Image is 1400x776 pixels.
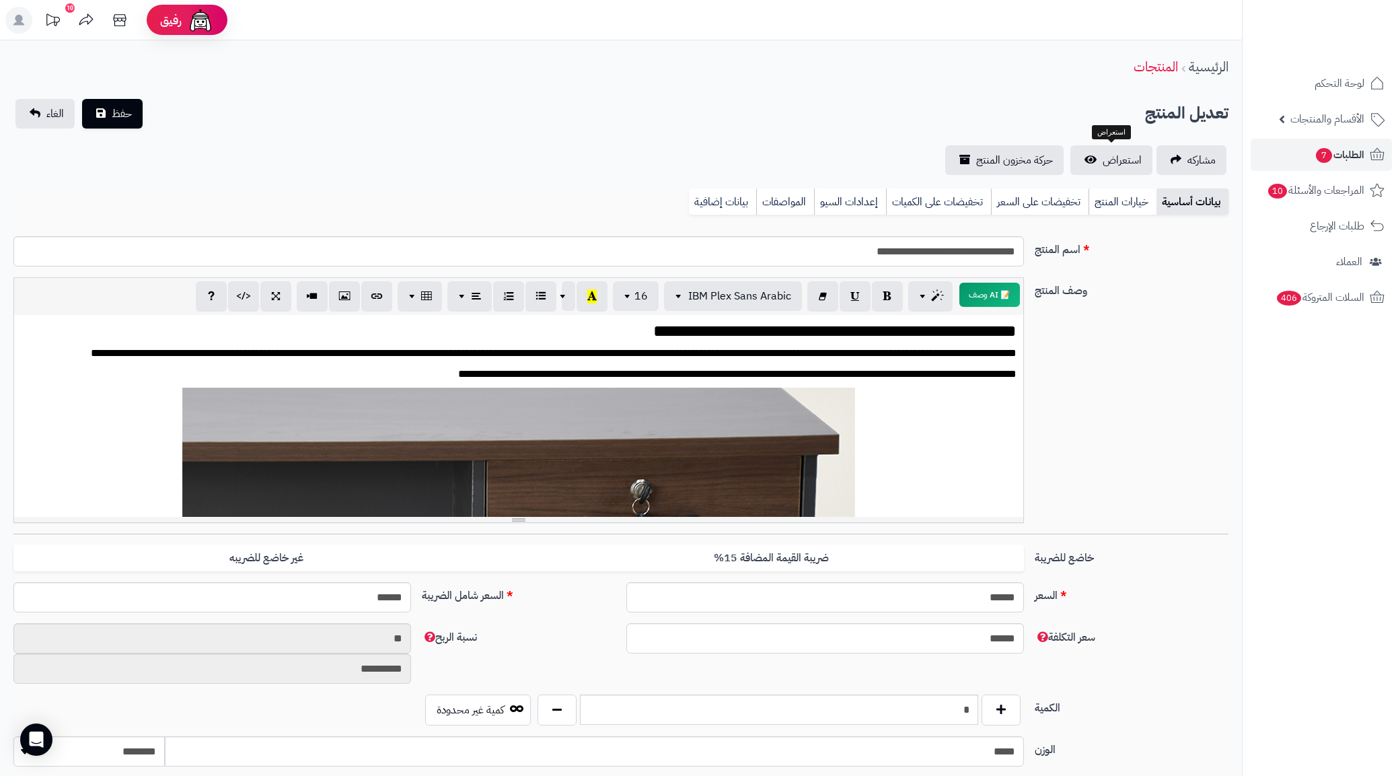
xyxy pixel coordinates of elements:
a: مشاركه [1156,145,1226,175]
label: اسم المنتج [1029,236,1234,258]
span: لوحة التحكم [1315,74,1364,93]
span: 406 [1276,291,1301,306]
label: وصف المنتج [1029,277,1234,299]
span: 10 [1267,184,1287,199]
div: استعراض [1092,125,1131,140]
button: 📝 AI وصف [959,283,1020,307]
label: الكمية [1029,695,1234,716]
button: حفظ [82,99,143,129]
a: خيارات المنتج [1089,188,1156,215]
a: بيانات أساسية [1156,188,1228,215]
span: نسبة الربح [422,629,477,645]
label: الوزن [1029,736,1234,758]
a: السلات المتروكة406 [1251,281,1392,314]
a: المنتجات [1134,57,1178,77]
a: الغاء [15,99,75,129]
a: العملاء [1251,246,1392,278]
span: طلبات الإرجاع [1310,217,1364,236]
a: تحديثات المنصة [36,7,69,37]
span: استعراض [1103,152,1142,168]
label: السعر [1029,582,1234,604]
span: السلات المتروكة [1276,288,1364,307]
a: استعراض [1070,145,1152,175]
span: الطلبات [1315,145,1364,164]
a: لوحة التحكم [1251,67,1392,100]
span: 16 [634,288,648,304]
button: 16 [613,281,659,311]
span: 7 [1316,148,1333,164]
span: المراجعات والأسئلة [1267,181,1364,200]
a: طلبات الإرجاع [1251,210,1392,242]
a: المراجعات والأسئلة10 [1251,174,1392,207]
a: الطلبات7 [1251,139,1392,171]
a: إعدادات السيو [814,188,886,215]
img: ai-face.png [187,7,214,34]
span: سعر التكلفة [1035,629,1095,645]
span: الغاء [46,106,64,122]
span: العملاء [1336,252,1362,271]
span: مشاركه [1187,152,1216,168]
span: رفيق [160,12,182,28]
span: حركة مخزون المنتج [976,152,1053,168]
a: الرئيسية [1189,57,1228,77]
a: بيانات إضافية [689,188,756,215]
img: logo-2.png [1309,28,1387,57]
a: حركة مخزون المنتج [945,145,1064,175]
div: Open Intercom Messenger [20,724,52,756]
label: السعر شامل الضريبة [416,582,621,604]
h2: تعديل المنتج [1145,100,1228,127]
a: تخفيضات على الكميات [886,188,991,215]
span: IBM Plex Sans Arabic [688,288,791,304]
button: IBM Plex Sans Arabic [664,281,802,311]
label: غير خاضع للضريبه [13,544,519,572]
a: المواصفات [756,188,814,215]
span: حفظ [112,106,132,122]
span: الأقسام والمنتجات [1290,110,1364,129]
label: ضريبة القيمة المضافة 15% [519,544,1024,572]
label: خاضع للضريبة [1029,544,1234,566]
div: 10 [65,3,75,13]
a: تخفيضات على السعر [991,188,1089,215]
